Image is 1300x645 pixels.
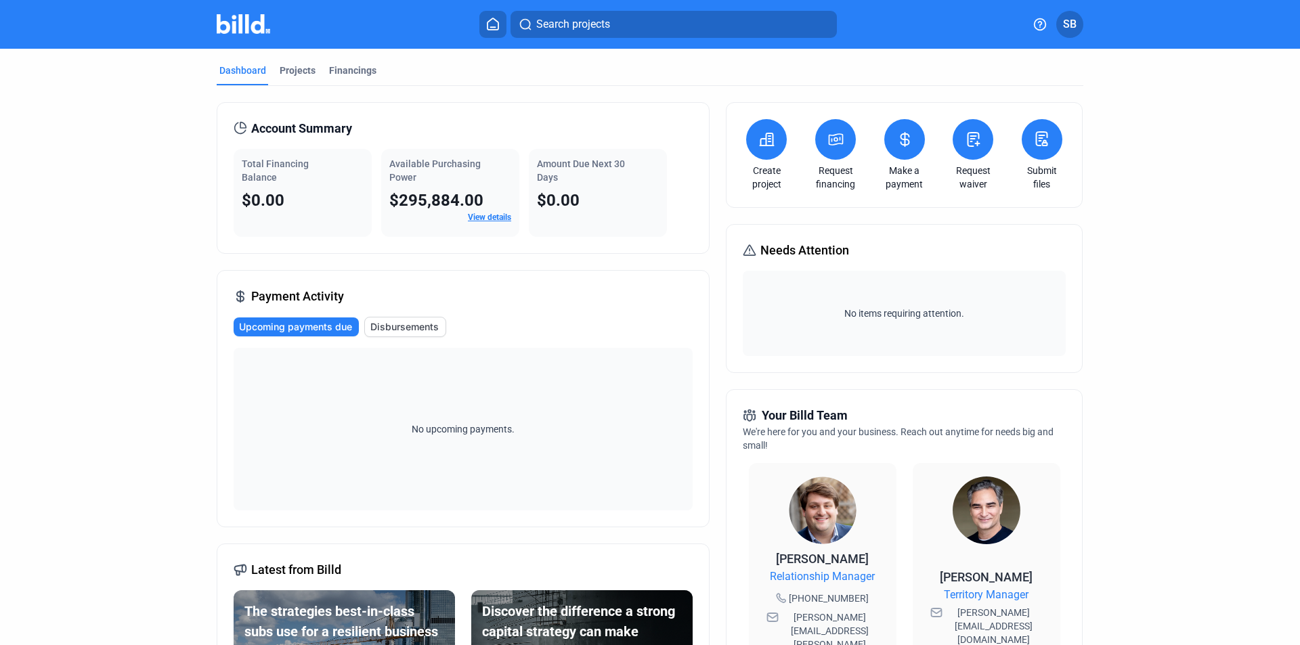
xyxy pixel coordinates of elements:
span: Relationship Manager [770,569,875,585]
span: Search projects [536,16,610,32]
a: Create project [743,164,790,191]
span: Territory Manager [944,587,1028,603]
div: Discover the difference a strong capital strategy can make [482,601,682,642]
div: Dashboard [219,64,266,77]
button: Upcoming payments due [234,317,359,336]
a: View details [468,213,511,222]
img: Territory Manager [953,476,1020,544]
span: Available Purchasing Power [389,158,481,183]
span: Your Billd Team [762,406,848,425]
div: Financings [329,64,376,77]
button: Search projects [511,11,837,38]
span: Needs Attention [760,241,849,260]
span: Disbursements [370,320,439,334]
img: Billd Company Logo [217,14,270,34]
div: Projects [280,64,316,77]
span: $295,884.00 [389,191,483,210]
span: Latest from Billd [251,560,341,579]
span: SB [1063,16,1077,32]
a: Request waiver [949,164,997,191]
span: We're here for you and your business. Reach out anytime for needs big and small! [743,426,1054,451]
span: [PERSON_NAME] [940,570,1033,584]
span: Account Summary [251,119,352,138]
a: Submit files [1018,164,1066,191]
span: Total Financing Balance [242,158,309,183]
span: $0.00 [537,191,580,210]
span: [PERSON_NAME] [776,552,869,566]
span: Payment Activity [251,287,344,306]
img: Relationship Manager [789,476,857,544]
span: No upcoming payments. [403,422,523,436]
span: [PHONE_NUMBER] [789,592,869,605]
span: No items requiring attention. [748,307,1060,320]
span: Upcoming payments due [239,320,352,334]
button: Disbursements [364,317,446,337]
div: The strategies best-in-class subs use for a resilient business [244,601,444,642]
a: Request financing [812,164,859,191]
span: $0.00 [242,191,284,210]
span: Amount Due Next 30 Days [537,158,625,183]
button: SB [1056,11,1083,38]
a: Make a payment [881,164,928,191]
